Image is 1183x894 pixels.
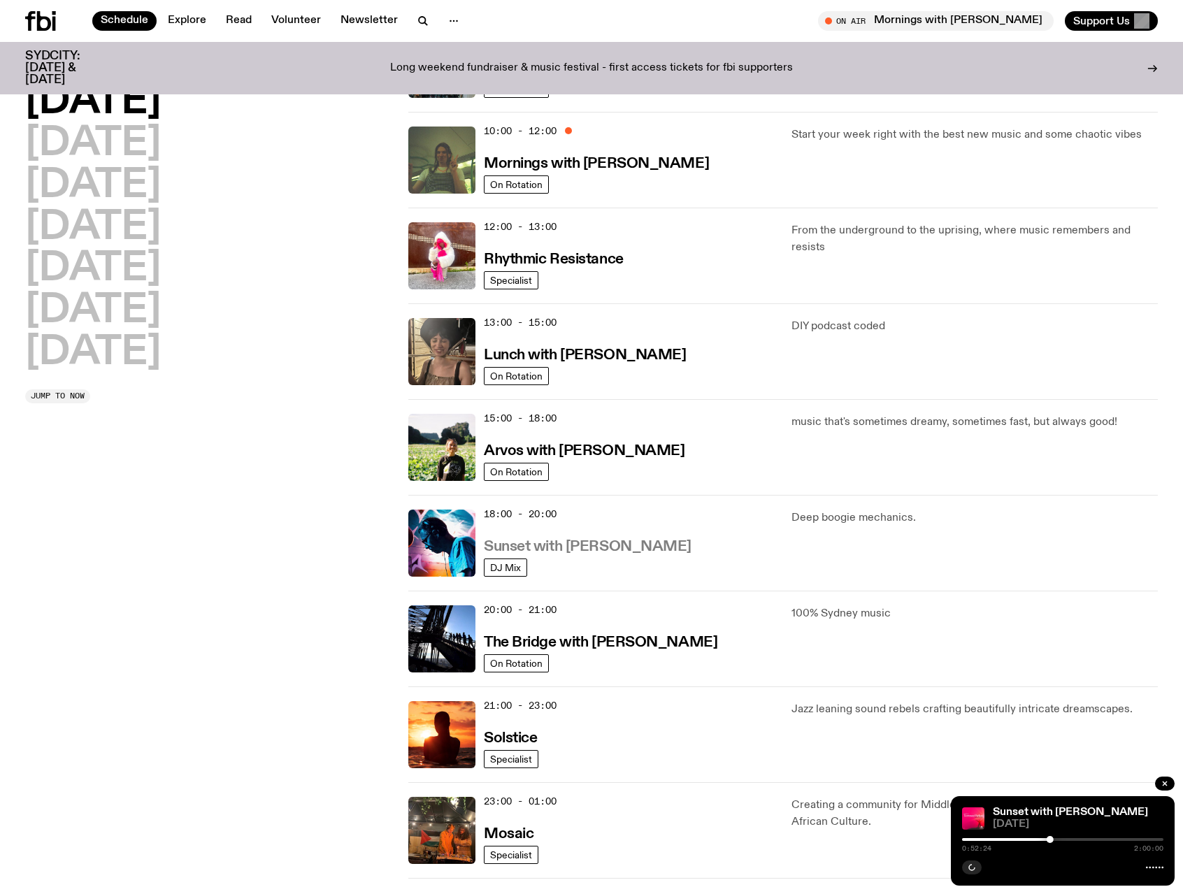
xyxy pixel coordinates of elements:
[484,220,557,233] span: 12:00 - 13:00
[490,275,532,286] span: Specialist
[484,175,549,194] a: On Rotation
[484,367,549,385] a: On Rotation
[1065,11,1158,31] button: Support Us
[484,252,624,267] h3: Rhythmic Resistance
[818,11,1054,31] button: On AirMornings with [PERSON_NAME]
[791,797,1158,830] p: Creating a community for Middle Eastern, [DEMOGRAPHIC_DATA], and African Culture.
[31,392,85,400] span: Jump to now
[25,250,161,289] button: [DATE]
[490,563,521,573] span: DJ Mix
[484,463,549,481] a: On Rotation
[25,389,90,403] button: Jump to now
[484,603,557,617] span: 20:00 - 21:00
[390,62,793,75] p: Long weekend fundraiser & music festival - first access tickets for fbi supporters
[490,180,543,190] span: On Rotation
[263,11,329,31] a: Volunteer
[484,728,537,746] a: Solstice
[484,316,557,329] span: 13:00 - 15:00
[484,750,538,768] a: Specialist
[92,11,157,31] a: Schedule
[159,11,215,31] a: Explore
[25,166,161,206] button: [DATE]
[484,633,717,650] a: The Bridge with [PERSON_NAME]
[408,797,475,864] img: Tommy and Jono Playing at a fundraiser for Palestine
[484,654,549,672] a: On Rotation
[962,845,991,852] span: 0:52:24
[484,827,533,842] h3: Mosaic
[484,537,691,554] a: Sunset with [PERSON_NAME]
[993,807,1148,818] a: Sunset with [PERSON_NAME]
[791,605,1158,622] p: 100% Sydney music
[1134,845,1163,852] span: 2:00:00
[791,222,1158,256] p: From the underground to the uprising, where music remembers and resists
[484,348,686,363] h3: Lunch with [PERSON_NAME]
[484,824,533,842] a: Mosaic
[408,127,475,194] img: Jim Kretschmer in a really cute outfit with cute braids, standing on a train holding up a peace s...
[25,291,161,331] button: [DATE]
[408,510,475,577] img: Simon Caldwell stands side on, looking downwards. He has headphones on. Behind him is a brightly ...
[490,371,543,382] span: On Rotation
[791,510,1158,526] p: Deep boogie mechanics.
[484,540,691,554] h3: Sunset with [PERSON_NAME]
[484,507,557,521] span: 18:00 - 20:00
[484,558,527,577] a: DJ Mix
[484,699,557,712] span: 21:00 - 23:00
[791,318,1158,335] p: DIY podcast coded
[484,846,538,864] a: Specialist
[217,11,260,31] a: Read
[490,467,543,477] span: On Rotation
[25,82,161,122] button: [DATE]
[25,50,115,86] h3: SYDCITY: [DATE] & [DATE]
[490,658,543,669] span: On Rotation
[484,271,538,289] a: Specialist
[408,701,475,768] img: A girl standing in the ocean as waist level, staring into the rise of the sun.
[1073,15,1130,27] span: Support Us
[791,701,1158,718] p: Jazz leaning sound rebels crafting beautifully intricate dreamscapes.
[791,414,1158,431] p: music that's sometimes dreamy, sometimes fast, but always good!
[25,124,161,164] button: [DATE]
[25,208,161,247] button: [DATE]
[484,157,709,171] h3: Mornings with [PERSON_NAME]
[408,414,475,481] img: Bri is smiling and wearing a black t-shirt. She is standing in front of a lush, green field. Ther...
[408,605,475,672] img: People climb Sydney's Harbour Bridge
[484,444,684,459] h3: Arvos with [PERSON_NAME]
[490,754,532,765] span: Specialist
[484,250,624,267] a: Rhythmic Resistance
[490,850,532,860] span: Specialist
[791,127,1158,143] p: Start your week right with the best new music and some chaotic vibes
[484,441,684,459] a: Arvos with [PERSON_NAME]
[484,731,537,746] h3: Solstice
[484,124,557,138] span: 10:00 - 12:00
[484,412,557,425] span: 15:00 - 18:00
[408,222,475,289] img: Attu crouches on gravel in front of a brown wall. They are wearing a white fur coat with a hood, ...
[484,345,686,363] a: Lunch with [PERSON_NAME]
[484,795,557,808] span: 23:00 - 01:00
[484,154,709,171] a: Mornings with [PERSON_NAME]
[25,333,161,373] button: [DATE]
[484,635,717,650] h3: The Bridge with [PERSON_NAME]
[993,819,1163,830] span: [DATE]
[332,11,406,31] a: Newsletter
